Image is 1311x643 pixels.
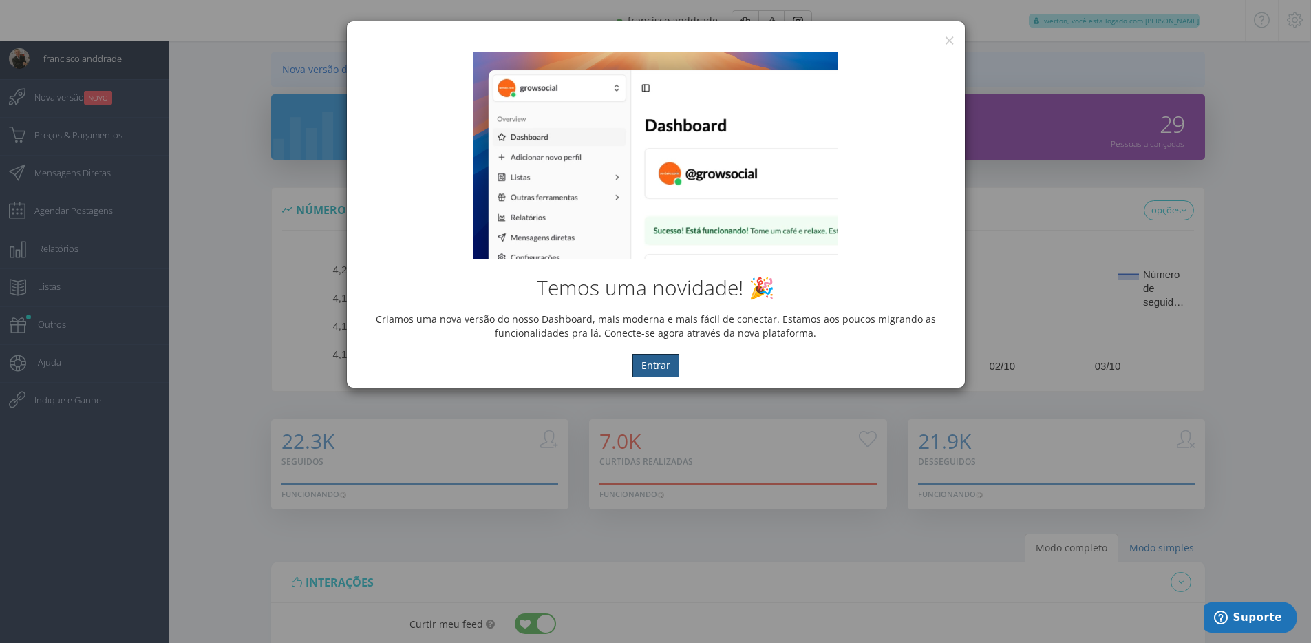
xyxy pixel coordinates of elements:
[357,276,955,299] h2: Temos uma novidade! 🎉
[944,31,955,50] button: ×
[473,52,838,259] img: New Dashboard
[1204,602,1297,636] iframe: Abre um widget para que você possa encontrar mais informações
[357,313,955,340] p: Criamos uma nova versão do nosso Dashboard, mais moderna e mais fácil de conectar. Estamos aos po...
[632,354,679,377] button: Entrar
